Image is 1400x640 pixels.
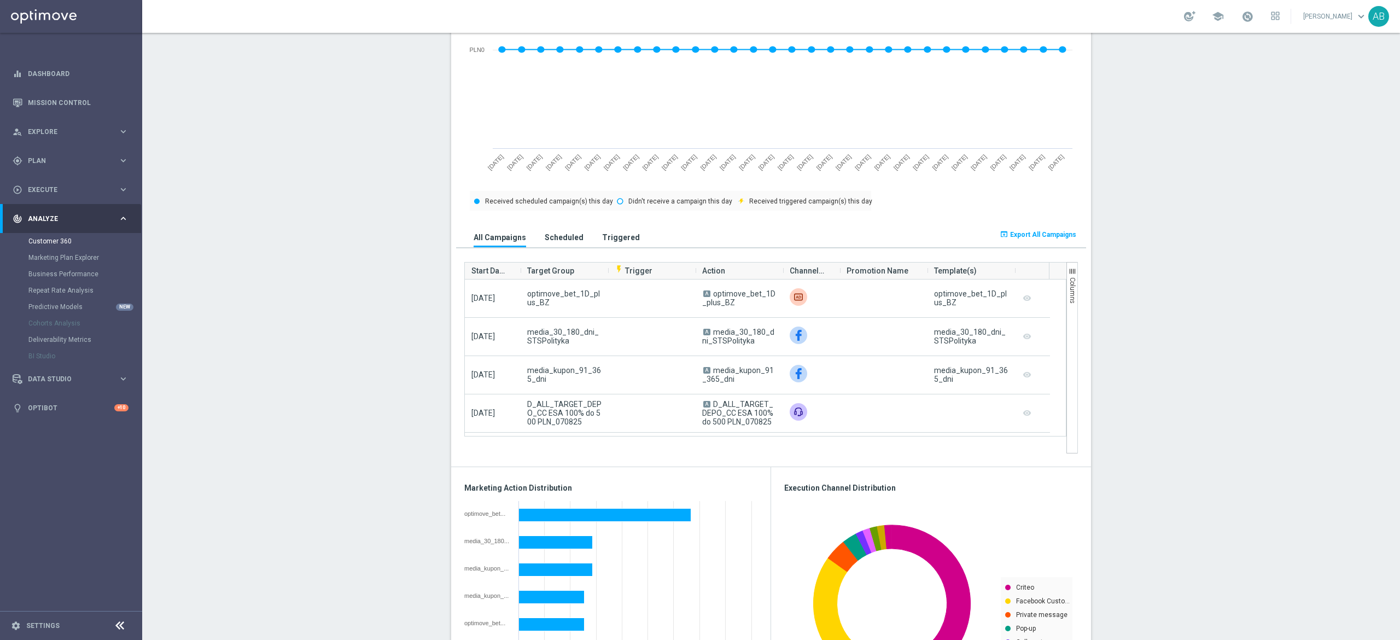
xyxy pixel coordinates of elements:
a: Marketing Plan Explorer [28,253,114,262]
span: [DATE] [471,409,495,417]
a: Deliverability Metrics [28,335,114,344]
i: play_circle_outline [13,185,22,195]
text: [DATE] [545,153,563,171]
div: optimove_bet_1D_plus [464,620,511,626]
div: optimove_bet_1D_plus_BZ [464,510,511,517]
span: Promotion Name [847,260,908,282]
div: Cohorts Analysis [28,315,141,331]
text: [DATE] [970,153,988,171]
h3: Marketing Action Distribution [464,483,757,493]
button: All Campaigns [471,227,529,247]
span: [DATE] [471,370,495,379]
img: Criteo [790,288,807,306]
text: [DATE] [525,153,543,171]
img: Call center [790,403,807,421]
div: gps_fixed Plan keyboard_arrow_right [12,156,129,165]
text: Criteo [1016,584,1034,591]
span: D_ALL_TARGET_DEPO_CC ESA 100% do 500 PLN_070825 [702,400,773,426]
button: lightbulb Optibot +10 [12,404,129,412]
span: optimove_bet_1D_plus_BZ [527,289,602,307]
button: Scheduled [542,227,586,247]
span: Data Studio [28,376,118,382]
text: Private message [1016,611,1067,619]
text: [DATE] [603,153,621,171]
div: +10 [114,404,129,411]
i: lightbulb [13,403,22,413]
text: [DATE] [719,153,737,171]
text: [DATE] [661,153,679,171]
div: Deliverability Metrics [28,331,141,348]
text: Facebook Custo… [1016,597,1070,605]
text: Received scheduled campaign(s) this day [485,197,613,205]
span: keyboard_arrow_down [1355,10,1367,22]
div: media_kupon_91_365_dni [934,366,1008,383]
a: Settings [26,622,60,629]
text: [DATE] [738,153,756,171]
div: media_kupon_15_365_dni [464,592,511,599]
span: Analyze [28,216,118,222]
text: [DATE] [757,153,775,171]
span: Trigger [615,266,652,275]
button: equalizer Dashboard [12,69,129,78]
h3: Execution Channel Distribution [784,483,1078,493]
div: Dashboard [13,59,129,88]
button: play_circle_outline Execute keyboard_arrow_right [12,185,129,194]
text: [DATE] [796,153,814,171]
text: [DATE] [950,153,969,171]
text: [DATE] [892,153,911,171]
span: D_ALL_TARGET_DEPO_CC ESA 100% do 500 PLN_070825 [527,400,602,426]
h3: Scheduled [545,232,584,242]
a: [PERSON_NAME]keyboard_arrow_down [1302,8,1368,25]
text: [DATE] [854,153,872,171]
text: [DATE] [777,153,795,171]
div: Explore [13,127,118,137]
div: Customer 360 [28,233,141,249]
span: Template(s) [934,260,977,282]
text: Received triggered campaign(s) this day [749,197,872,205]
text: [DATE] [699,153,717,171]
i: keyboard_arrow_right [118,213,129,224]
button: Triggered [599,227,643,247]
span: media_kupon_91_365_dni [702,366,774,383]
img: Facebook Custom Audience [790,365,807,382]
span: Columns [1069,277,1076,304]
span: optimove_bet_1D_plus_BZ [702,289,775,307]
div: Mission Control [12,98,129,107]
i: settings [11,621,21,631]
text: PLN0 [469,46,485,53]
div: Data Studio keyboard_arrow_right [12,375,129,383]
div: media_30_180_dni_STSPolityka [464,538,511,544]
div: media_kupon_91_365_dni [464,565,511,572]
i: keyboard_arrow_right [118,374,129,384]
div: Mission Control [13,88,129,117]
div: Predictive Models [28,299,141,315]
i: person_search [13,127,22,137]
button: person_search Explore keyboard_arrow_right [12,127,129,136]
i: gps_fixed [13,156,22,166]
div: Repeat Rate Analysis [28,282,141,299]
text: [DATE] [506,153,524,171]
button: track_changes Analyze keyboard_arrow_right [12,214,129,223]
div: Execute [13,185,118,195]
text: [DATE] [1047,153,1065,171]
i: equalizer [13,69,22,79]
img: Facebook Custom Audience [790,327,807,344]
span: Start Date [471,260,505,282]
a: Repeat Rate Analysis [28,286,114,295]
i: track_changes [13,214,22,224]
div: Plan [13,156,118,166]
span: [DATE] [471,332,495,341]
span: A [703,290,710,297]
a: Dashboard [28,59,129,88]
text: [DATE] [680,153,698,171]
span: Execute [28,187,118,193]
span: A [703,401,710,408]
text: [DATE] [583,153,601,171]
div: AB [1368,6,1389,27]
h3: All Campaigns [474,232,526,242]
